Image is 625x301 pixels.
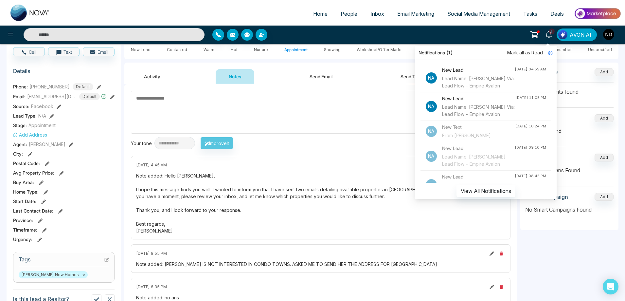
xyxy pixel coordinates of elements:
h4: New Lead [442,145,515,152]
button: Activity [131,69,173,84]
span: Deals [550,10,564,17]
button: Send Email [296,69,346,84]
span: Phone: [13,83,28,90]
span: N/A [38,112,46,119]
span: People [341,10,357,17]
a: Home [307,8,334,20]
p: No deals found [525,127,614,135]
h4: New Lead [442,66,515,74]
span: Email: [13,93,26,100]
span: Home [313,10,328,17]
span: AVON AI [570,31,591,39]
div: From [PERSON_NAME] [442,132,515,139]
span: Tasks [523,10,537,17]
span: Social Media Management [447,10,510,17]
div: [DATE] 11:05 PM [515,95,546,101]
span: Urgency : [13,236,32,243]
button: Add Address [13,131,47,138]
button: Notes [216,69,254,84]
div: Notifications (1) [415,46,557,60]
a: People [334,8,364,20]
span: Appointment [28,122,56,129]
div: [DATE] 09:10 PM [515,145,546,150]
span: Avg Property Price : [13,169,54,176]
div: Lead Name: [PERSON_NAME] Via: Lead Flow - Empire Avalon [442,103,515,118]
p: Na [426,179,437,190]
span: [EMAIL_ADDRESS][DOMAIN_NAME] [27,93,76,100]
div: Nurture [254,47,268,53]
span: Mark all as Read [507,49,543,56]
span: [PERSON_NAME] [29,141,65,148]
div: Hot [231,47,238,53]
img: User Avatar [603,29,614,40]
p: No Action Plans Found [525,166,614,174]
span: [PERSON_NAME] New Homes [19,271,88,278]
a: 1 [541,28,557,40]
span: Source: [13,103,29,110]
span: Buy Area : [13,179,34,186]
div: Your tone [131,140,154,147]
span: City : [13,150,23,157]
button: View All Notifications [456,185,515,197]
span: Last Contact Date : [13,207,53,214]
span: Inbox [370,10,384,17]
span: Add [595,69,614,74]
div: Contacted [167,47,187,53]
a: Tasks [517,8,544,20]
span: 1 [549,28,555,34]
span: [DATE] 6:35 PM [136,284,167,290]
div: [DATE] 08:45 PM [515,173,546,179]
span: Timeframe : [13,226,37,233]
h3: Tags [19,256,109,266]
a: Email Marketing [391,8,441,20]
button: Send Text [387,69,434,84]
div: [DATE] 04:55 AM [515,66,546,72]
a: Deals [544,8,570,20]
a: Inbox [364,8,391,20]
div: Note added: no ans [136,294,505,301]
span: Default [79,93,100,100]
button: Call [13,47,45,56]
img: Market-place.gif [574,6,621,21]
button: × [82,272,85,278]
span: [DATE] 4:45 AM [136,162,167,168]
p: Na [426,126,437,137]
p: No Smart Campaigns Found [525,206,614,214]
h3: Details [13,68,115,78]
div: Showing [324,47,341,53]
div: Note added: [PERSON_NAME] IS NOT INTERESTED IN CONDO TOWNS. ASKED ME TO SEND HER THE ADDRESS FOR ... [136,261,505,268]
span: Postal Code : [13,160,40,167]
img: Nova CRM Logo [10,5,50,21]
h4: New Lead [442,173,515,180]
button: AVON AI [557,28,597,41]
a: View All Notifications [456,188,515,193]
div: Unspecified [588,47,612,53]
div: [DATE] 10:24 PM [515,123,546,129]
button: Text [48,47,80,56]
a: Social Media Management [441,8,517,20]
span: [PHONE_NUMBER] [29,83,70,90]
span: Stage: [13,122,27,129]
div: Lead Name: [PERSON_NAME]: Lead Flow - Empire Avalon [442,153,515,168]
button: Add [595,154,614,161]
button: Email [83,47,115,56]
div: Appointment [284,47,308,53]
span: Email Marketing [397,10,434,17]
span: Start Date : [13,198,36,205]
div: New Lead [131,47,151,53]
span: Lead Type: [13,112,37,119]
img: Lead Flow [558,30,567,39]
div: Warm [204,47,214,53]
button: Add [595,114,614,122]
p: Na [426,72,437,84]
span: [DATE] 8:55 PM [136,251,167,256]
span: Province : [13,217,33,224]
h4: New Text [442,123,515,131]
span: Agent: [13,141,27,148]
p: Na [426,101,437,112]
p: No attachments found [525,83,614,96]
button: Add [595,193,614,201]
div: Open Intercom Messenger [603,279,618,294]
h4: New Lead [442,95,515,102]
button: Add [595,68,614,76]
